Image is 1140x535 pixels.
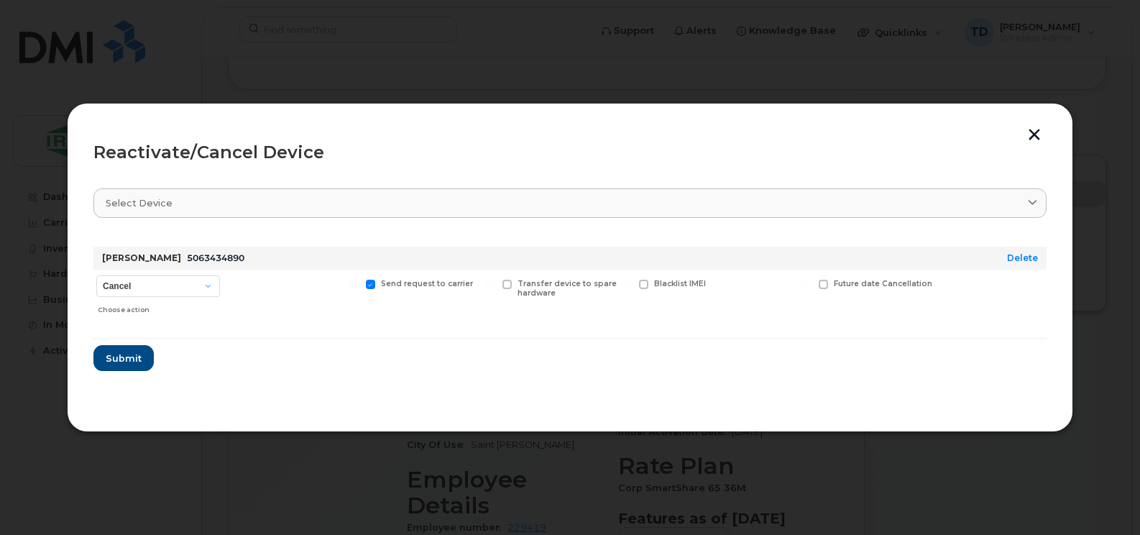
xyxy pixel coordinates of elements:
[98,298,220,316] div: Choose action
[801,280,809,287] input: Future date Cancellation
[485,280,492,287] input: Transfer device to spare hardware
[518,279,617,298] span: Transfer device to spare hardware
[1007,252,1038,263] a: Delete
[381,279,473,288] span: Send request to carrier
[187,252,244,263] span: 5063434890
[93,144,1047,161] div: Reactivate/Cancel Device
[349,280,356,287] input: Send request to carrier
[834,279,932,288] span: Future date Cancellation
[654,279,706,288] span: Blacklist IMEI
[622,280,629,287] input: Blacklist IMEI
